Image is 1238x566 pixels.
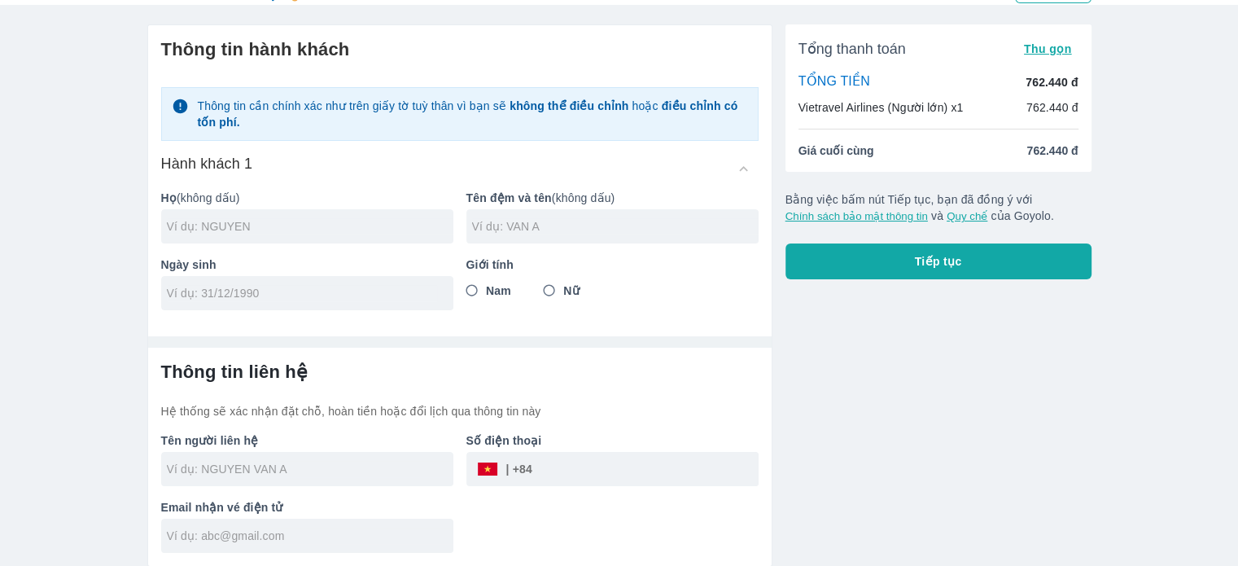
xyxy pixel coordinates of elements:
[197,98,747,130] p: Thông tin cần chính xác như trên giấy tờ tuỳ thân vì bạn sẽ hoặc
[161,501,283,514] b: Email nhận vé điện tử
[161,434,259,447] b: Tên người liên hệ
[798,39,906,59] span: Tổng thanh toán
[466,191,552,204] b: Tên đệm và tên
[167,218,453,235] input: Ví dụ: NGUYEN
[167,461,453,477] input: Ví dụ: NGUYEN VAN A
[563,283,579,299] span: Nữ
[915,253,962,270] span: Tiếp tục
[466,257,759,273] p: Giới tính
[161,154,253,173] h6: Hành khách 1
[785,210,928,222] button: Chính sách bảo mật thông tin
[1024,42,1072,55] span: Thu gọn
[161,403,759,419] p: Hệ thống sẽ xác nhận đặt chỗ, hoàn tiền hoặc đổi lịch qua thông tin này
[466,190,759,206] p: (không dấu)
[798,73,870,91] p: TỔNG TIỀN
[486,283,511,299] span: Nam
[167,528,453,544] input: Ví dụ: abc@gmail.com
[798,143,874,159] span: Giá cuối cùng
[1026,99,1078,116] p: 762.440 đ
[947,210,987,222] button: Quy chế
[798,99,964,116] p: Vietravel Airlines (Người lớn) x1
[161,361,759,384] h6: Thông tin liên hệ
[1026,143,1078,159] span: 762.440 đ
[167,285,437,301] input: Ví dụ: 31/12/1990
[785,191,1091,224] p: Bằng việc bấm nút Tiếp tục, bạn đã đồng ý với và của Goyolo.
[161,190,453,206] p: (không dấu)
[1026,74,1078,90] p: 762.440 đ
[161,191,177,204] b: Họ
[161,38,759,61] h6: Thông tin hành khách
[161,257,453,273] p: Ngày sinh
[472,218,759,235] input: Ví dụ: VAN A
[466,434,542,447] b: Số điện thoại
[785,244,1091,279] button: Tiếp tục
[1017,37,1078,60] button: Thu gọn
[510,99,628,112] strong: không thể điều chỉnh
